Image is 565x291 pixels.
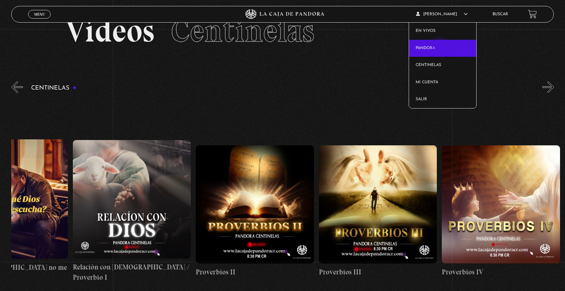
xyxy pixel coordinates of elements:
span: Cerrar [32,18,47,22]
h4: Relación con [DEMOGRAPHIC_DATA] / Proverbio I [73,262,191,283]
a: Buscar [492,12,508,16]
h4: Proverbios III [319,267,437,277]
span: Centinelas [171,12,314,50]
a: Centinelas [409,57,476,74]
button: Previous [11,81,23,93]
h4: Proverbios IV [442,267,560,277]
button: Next [542,81,554,93]
h4: Proverbios II [196,267,314,277]
span: Menu [34,12,45,16]
a: Mi cuenta [409,74,476,91]
a: Salir [409,91,476,108]
a: En vivos [409,23,476,40]
a: View your shopping cart [528,10,537,19]
span: [PERSON_NAME] [416,12,468,16]
h3: Centinelas [31,85,77,91]
h2: Videos [66,15,499,47]
a: Pandora [409,40,476,57]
